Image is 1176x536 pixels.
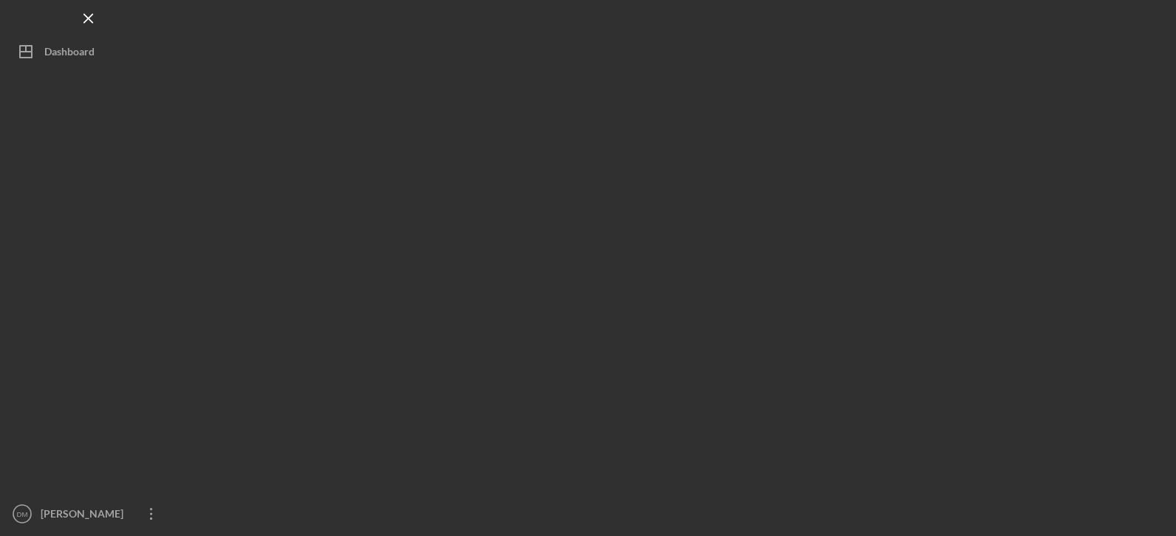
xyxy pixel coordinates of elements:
[7,37,170,66] button: Dashboard
[44,37,95,70] div: Dashboard
[17,510,28,518] text: DM
[7,499,170,529] button: DM[PERSON_NAME]
[37,499,133,532] div: [PERSON_NAME]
